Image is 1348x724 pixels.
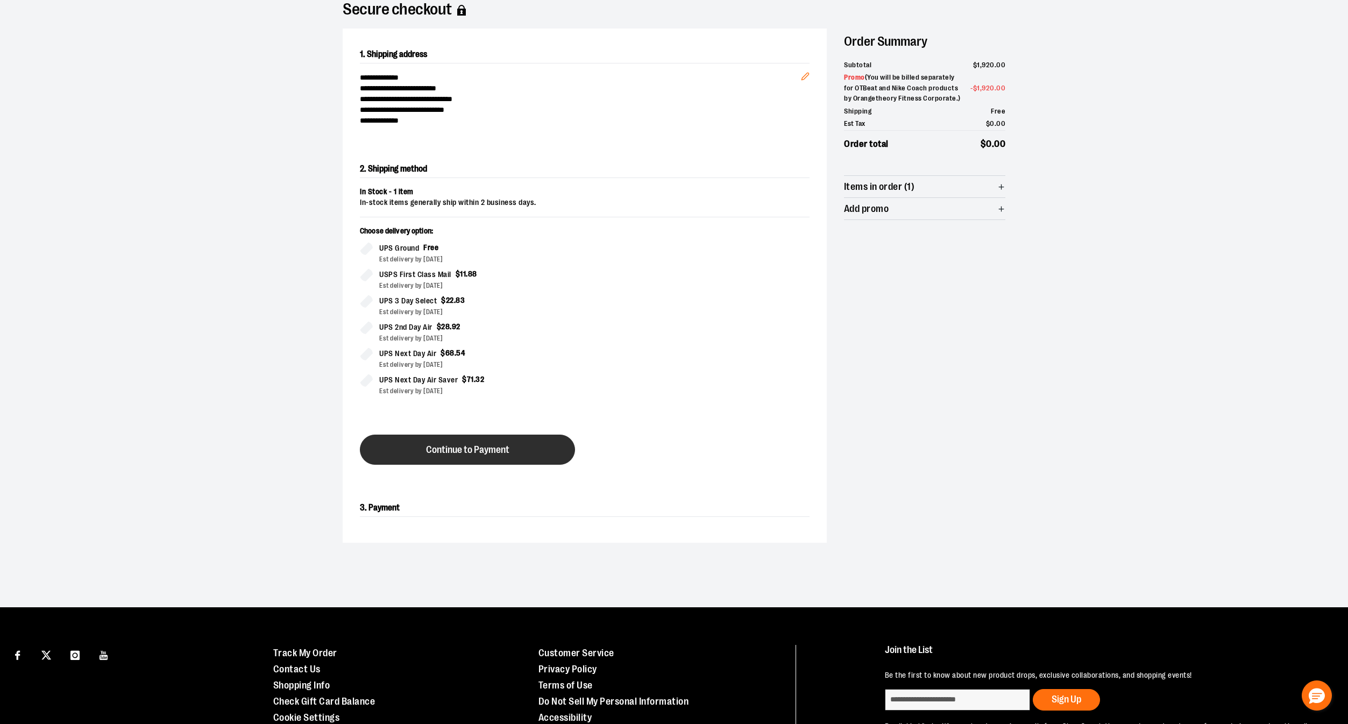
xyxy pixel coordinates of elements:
[37,645,56,664] a: Visit our X page
[437,322,442,331] span: $
[844,29,1005,54] h2: Order Summary
[360,197,810,208] div: In-stock items generally ship within 2 business days.
[977,61,980,69] span: 1
[95,645,113,664] a: Visit our Youtube page
[538,696,689,707] a: Do Not Sell My Personal Information
[996,61,1005,69] span: 00
[273,680,330,691] a: Shopping Info
[994,139,1005,149] span: 00
[844,73,865,81] span: Promo
[379,268,451,281] span: USPS First Class Mail
[379,360,576,370] div: Est delivery by [DATE]
[996,119,1005,127] span: 00
[360,321,373,334] input: UPS 2nd Day Air$28.92Est delivery by [DATE]
[441,296,446,304] span: $
[450,322,452,331] span: .
[41,650,51,660] img: Twitter
[460,269,466,278] span: 11
[538,712,592,723] a: Accessibility
[379,321,432,333] span: UPS 2nd Day Air
[426,445,509,455] span: Continue to Payment
[379,333,576,343] div: Est delivery by [DATE]
[379,281,576,290] div: Est delivery by [DATE]
[885,670,1318,681] p: Be the first to know about new product drops, exclusive collaborations, and shopping events!
[844,198,1005,219] button: Add promo
[844,204,889,214] span: Add promo
[844,73,961,102] span: ( You will be billed separately for OTBeat and Nike Coach products by Orangetheory Fitness Corpor...
[792,55,818,93] button: Edit
[885,689,1030,711] input: enter email
[885,645,1318,665] h4: Join the List
[360,268,373,281] input: USPS First Class Mail$11.88Est delivery by [DATE]
[273,696,375,707] a: Check Gift Card Balance
[360,374,373,387] input: UPS Next Day Air Saver$71.32Est delivery by [DATE]
[844,106,871,117] span: Shipping
[476,375,484,384] span: 32
[844,60,871,70] span: Subtotal
[423,243,438,252] span: Free
[379,374,458,386] span: UPS Next Day Air Saver
[986,139,992,149] span: 0
[8,645,27,664] a: Visit our Facebook page
[66,645,84,664] a: Visit our Instagram page
[844,182,914,192] span: Items in order (1)
[441,322,450,331] span: 28
[360,160,810,178] h2: 2. Shipping method
[360,242,373,255] input: UPS GroundFreeEst delivery by [DATE]
[360,347,373,360] input: UPS Next Day Air$68.54Est delivery by [DATE]
[467,375,474,384] span: 71
[462,375,467,384] span: $
[986,119,990,127] span: $
[379,347,436,360] span: UPS Next Day Air
[1302,680,1332,711] button: Hello, have a question? Let’s chat.
[538,680,593,691] a: Terms of Use
[474,375,476,384] span: .
[981,139,987,149] span: $
[844,137,889,151] span: Order total
[360,226,576,242] p: Choose delivery option:
[982,84,995,92] span: 920
[273,648,337,658] a: Track My Order
[454,296,456,304] span: .
[360,499,810,517] h2: 3. Payment
[379,242,419,254] span: UPS Ground
[995,84,997,92] span: .
[273,712,340,723] a: Cookie Settings
[379,386,576,396] div: Est delivery by [DATE]
[992,139,995,149] span: .
[455,349,457,357] span: .
[456,269,460,278] span: $
[379,307,576,317] div: Est delivery by [DATE]
[982,61,995,69] span: 920
[996,84,1005,92] span: 00
[973,61,977,69] span: $
[273,664,321,675] a: Contact Us
[468,269,477,278] span: 88
[990,119,995,127] span: 0
[360,46,810,63] h2: 1. Shipping address
[379,254,576,264] div: Est delivery by [DATE]
[538,664,597,675] a: Privacy Policy
[452,322,460,331] span: 92
[441,349,445,357] span: $
[343,5,1005,16] h1: Secure checkout
[995,119,997,127] span: .
[844,176,1005,197] button: Items in order (1)
[991,107,1005,115] span: Free
[379,295,437,307] span: UPS 3 Day Select
[466,269,468,278] span: .
[970,83,1005,94] span: -
[1033,689,1100,711] button: Sign Up
[977,84,980,92] span: 1
[980,84,982,92] span: ,
[995,61,997,69] span: .
[538,648,614,658] a: Customer Service
[1052,694,1081,705] span: Sign Up
[456,296,465,304] span: 83
[360,295,373,308] input: UPS 3 Day Select$22.83Est delivery by [DATE]
[456,349,465,357] span: 54
[980,61,982,69] span: ,
[360,187,810,197] div: In Stock - 1 item
[446,296,454,304] span: 22
[973,84,977,92] span: $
